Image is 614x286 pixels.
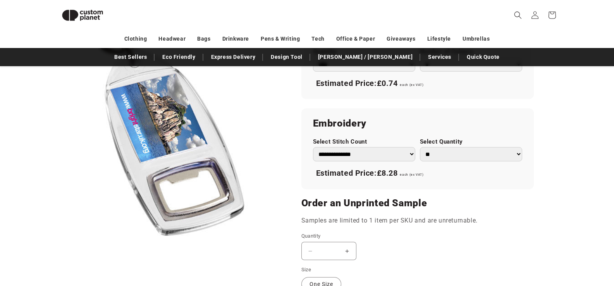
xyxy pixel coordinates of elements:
a: Lifestyle [427,32,451,46]
a: Best Sellers [110,50,151,64]
div: Estimated Price: [313,75,522,92]
h2: Embroidery [313,117,522,130]
img: Custom Planet [55,3,110,27]
a: Quick Quote [463,50,504,64]
a: [PERSON_NAME] / [PERSON_NAME] [314,50,416,64]
iframe: Chat Widget [485,202,614,286]
span: £0.74 [377,79,398,88]
a: Services [424,50,455,64]
legend: Size [301,266,312,274]
a: Express Delivery [207,50,260,64]
a: Pens & Writing [261,32,300,46]
a: Drinkware [222,32,249,46]
a: Eco Friendly [158,50,199,64]
span: each (ex VAT) [400,83,423,87]
a: Giveaways [387,32,415,46]
a: Design Tool [267,50,306,64]
a: Office & Paper [336,32,375,46]
p: Samples are limited to 1 item per SKU and are unreturnable. [301,215,534,226]
a: Umbrellas [463,32,490,46]
summary: Search [509,7,526,24]
a: Bags [197,32,210,46]
label: Select Quantity [420,138,522,146]
div: Estimated Price: [313,165,522,182]
a: Clothing [124,32,147,46]
label: Quantity [301,232,472,240]
label: Select Stitch Count [313,138,415,146]
span: £8.28 [377,168,398,178]
media-gallery: Gallery Viewer [55,12,282,238]
span: each (ex VAT) [400,173,423,176]
a: Tech [311,32,324,46]
a: Headwear [158,32,186,46]
h2: Order an Unprinted Sample [301,197,534,209]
